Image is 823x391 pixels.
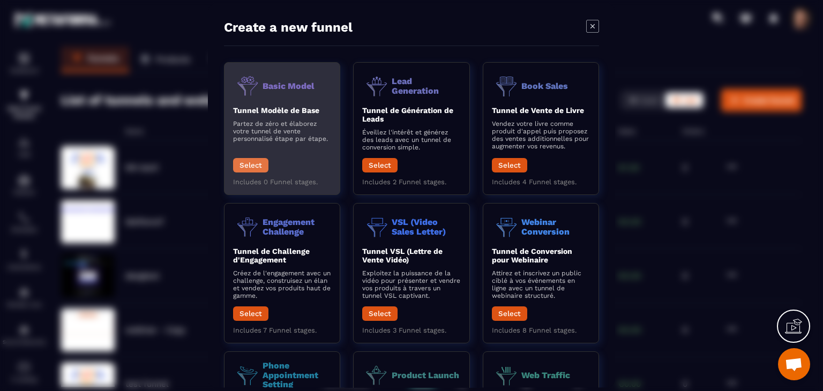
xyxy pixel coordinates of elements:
[362,306,398,321] button: Select
[362,178,460,186] p: Includes 2 Funnel stages.
[362,247,443,264] b: Tunnel VSL (Lettre de Vente Vidéo)
[521,370,570,380] p: Web Traffic
[492,306,527,321] button: Select
[362,158,398,172] button: Select
[233,120,331,142] p: Partez de zéro et élaborez votre tunnel de vente personnalisé étape par étape.
[263,361,331,389] p: Phone Appointment Setting
[392,76,460,95] p: Lead Generation
[392,217,460,236] p: VSL (Video Sales Letter)
[224,20,353,35] h4: Create a new funnel
[233,360,263,390] img: funnel-objective-icon
[492,212,521,242] img: funnel-objective-icon
[492,269,590,299] p: Attirez et inscrivez un public ciblé à vos événements en ligne avec un tunnel de webinaire struct...
[362,269,460,299] p: Exploitez la puissance de la vidéo pour présenter et vendre vos produits à travers un tunnel VSL ...
[233,247,310,264] b: Tunnel de Challenge d'Engagement
[521,217,590,236] p: Webinar Conversion
[492,71,521,101] img: funnel-objective-icon
[492,360,521,390] img: funnel-objective-icon
[362,360,392,390] img: funnel-objective-icon
[263,217,331,236] p: Engagement Challenge
[492,120,590,150] p: Vendez votre livre comme produit d'appel puis proposez des ventes additionnelles pour augmenter v...
[233,71,263,101] img: funnel-objective-icon
[492,106,584,115] b: Tunnel de Vente de Livre
[778,348,810,380] div: Mở cuộc trò chuyện
[233,306,268,321] button: Select
[521,81,568,91] p: Book Sales
[233,158,268,172] button: Select
[233,326,331,334] p: Includes 7 Funnel stages.
[492,247,572,264] b: Tunnel de Conversion pour Webinaire
[492,158,527,172] button: Select
[492,178,590,186] p: Includes 4 Funnel stages.
[392,370,459,380] p: Product Launch
[362,106,453,123] b: Tunnel de Génération de Leads
[233,212,263,242] img: funnel-objective-icon
[362,71,392,101] img: funnel-objective-icon
[362,129,460,151] p: Éveillez l'intérêt et générez des leads avec un tunnel de conversion simple.
[233,106,319,115] b: Tunnel Modèle de Base
[263,81,314,91] p: Basic Model
[362,326,460,334] p: Includes 3 Funnel stages.
[233,178,331,186] p: Includes 0 Funnel stages.
[233,269,331,299] p: Créez de l'engagement avec un challenge, construisez un élan et vendez vos produits haut de gamme.
[492,326,590,334] p: Includes 8 Funnel stages.
[362,212,392,242] img: funnel-objective-icon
